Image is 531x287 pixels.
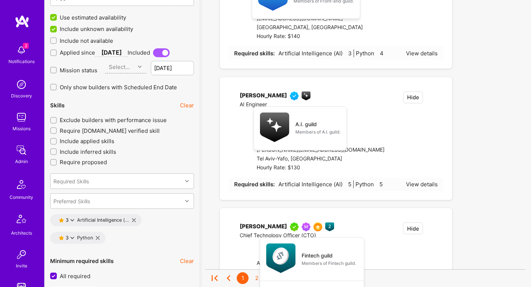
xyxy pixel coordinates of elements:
[53,197,90,205] div: Preferred Skills
[60,116,167,124] span: Exclude builders with performance issue
[295,120,317,128] div: A.I. guild
[240,100,310,109] div: AI Engineer
[302,91,310,100] img: A.I. guild
[60,37,113,45] span: Include not available
[14,43,29,58] img: bell
[240,222,287,231] div: [PERSON_NAME]
[10,193,33,201] div: Community
[60,49,95,56] span: Applied since
[60,148,116,156] span: Include inferred skills
[302,222,310,231] img: Been on Mission
[403,222,423,234] button: Hide
[343,182,348,187] i: icon Star
[70,236,74,240] i: icon ArrowDownBlack
[313,222,322,231] img: SelectionTeam
[15,15,29,28] img: logo
[16,262,27,270] div: Invite
[240,242,245,247] i: icon linkedIn
[11,229,32,237] div: Architects
[302,259,356,267] div: Members of Fintech guild.
[109,63,130,71] div: Select...
[138,65,142,69] i: icon Chevron
[290,91,299,100] img: Vetted A.Teamer
[290,222,299,231] img: A.Teamer in Residence
[59,236,64,241] i: icon Star
[59,235,74,241] button: 3
[14,247,29,262] img: Invite
[257,32,363,41] div: Hourly Rate: $140
[240,111,245,116] i: icon linkedIn
[406,180,438,188] div: View details
[60,66,97,74] span: Mission status
[96,236,100,240] i: icon Close
[374,51,380,56] i: icon Star
[59,217,74,223] button: 3
[403,91,423,103] button: Hide
[180,101,194,109] button: Clear
[15,158,28,165] div: Admin
[180,257,194,265] button: Clear
[354,49,383,57] span: Python 4
[277,49,352,57] span: Artificial Intelligence (AI) 3
[277,180,351,188] span: Artificial Intelligence (AI) 5
[295,128,341,136] div: Members of A.I. guild.
[234,181,275,188] strong: Required skills:
[353,180,383,188] span: Python 5
[257,268,385,277] div: Est Availability 40 hours weekly
[56,235,93,241] div: Python
[185,199,189,203] i: icon Chevron
[132,218,136,222] i: icon Close
[8,58,35,65] div: Notifications
[60,127,160,135] span: Require [DOMAIN_NAME] verified skill
[251,272,263,284] div: 2
[234,50,275,57] strong: Required skills:
[237,272,249,284] div: 1
[185,179,189,183] i: icon Chevron
[53,177,89,185] div: Required Skills
[14,110,29,125] img: teamwork
[13,211,30,229] img: Architects
[13,125,31,132] div: Missions
[374,182,379,187] i: icon Star
[70,218,74,222] i: icon ArrowDownBlack
[151,61,194,75] input: Latest start date...
[432,91,438,97] i: icon EmptyStar
[240,91,287,100] div: [PERSON_NAME]
[60,14,126,21] span: Use estimated availability
[257,155,385,163] div: Tel Aviv-Yafo, [GEOGRAPHIC_DATA]
[240,231,334,240] div: Chief Technology Officer (CTO)
[50,101,65,109] div: Skills
[13,176,30,193] img: Community
[50,257,114,265] div: Minimum required skills
[257,259,385,268] div: Available 40 hours weekly
[59,218,64,223] i: icon Star
[266,243,296,273] img: Fintech guild
[406,49,438,57] div: View details
[14,143,29,158] img: admin teamwork
[257,23,363,32] div: [GEOGRAPHIC_DATA], [GEOGRAPHIC_DATA]
[66,235,70,241] div: 3
[432,222,438,228] i: icon EmptyStar
[66,217,70,223] div: 3
[60,137,114,145] span: Include applied skills
[257,163,385,172] div: Hourly Rate: $130
[60,25,133,33] span: Include unknown availability
[60,158,107,166] span: Require proposed
[56,217,129,223] div: Artificial Intelligence (…
[60,272,90,280] span: All required
[23,43,29,49] span: 2
[343,51,348,56] i: icon Star
[14,77,29,92] img: discovery
[60,83,177,91] span: Only show builders with Scheduled End Date
[260,113,289,142] img: A.I. guild
[11,92,32,100] div: Discovery
[302,252,333,259] div: Fintech guild
[128,49,150,56] span: Included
